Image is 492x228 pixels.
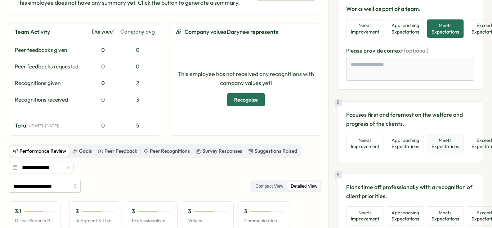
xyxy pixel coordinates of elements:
div: 0 [89,79,117,87]
button: Meets Expectations [427,206,464,225]
div: Suggestions Raised [248,147,297,155]
p: This employee has not received any recognitions with company values yet! [176,70,316,88]
p: 3 [244,207,247,215]
button: Meets Expectations [427,19,464,38]
p: 3 [76,207,79,215]
p: Professionalism [132,218,171,224]
div: Peer feedbacks given [15,46,86,54]
button: Meets Expectations [427,134,464,153]
button: Needs Improvement [346,134,384,153]
button: Approaching Expectations [387,134,424,153]
p: Communication Skills [244,218,284,224]
button: Approaching Expectations [387,19,424,38]
div: Performance Review [13,147,66,155]
button: Needs Improvement [346,206,384,225]
span: (optional) [404,47,429,54]
span: Company values Darynee’ represents [184,27,278,36]
div: Goals [72,147,92,155]
p: 3 [188,207,191,215]
p: Plans time off professionally with a recognition of client priorities. [346,183,474,201]
div: Recognitions given [15,79,86,87]
span: provide [363,47,384,54]
div: Peer Feedback [98,147,137,155]
button: Approaching Expectations [387,206,424,225]
span: ( [DATE] - [DATE] ) [29,124,59,128]
div: 9 [335,171,342,178]
div: 0 [89,63,117,71]
div: Recognitions received [15,96,86,104]
div: 0 [120,63,155,71]
span: Recognize [234,94,258,106]
span: context [384,47,404,54]
p: Works well as part of a team. [346,4,474,13]
div: 3 [120,96,155,104]
p: 3.1 [15,207,22,215]
p: Focuses first and foremost on the welfare and progress of the clients. [346,110,474,128]
span: Total [15,122,28,130]
div: 0 [120,46,155,54]
div: Peer feedbacks requested [15,63,86,71]
label: Detailed View [287,182,321,191]
p: Values [188,218,228,224]
p: 3 [132,207,135,215]
span: Please [346,47,363,54]
div: Darynee’ [89,28,117,36]
p: Judgment & Thinking Skills [76,218,115,224]
label: Compact View [252,182,287,191]
div: Team Activity [15,27,86,36]
div: Survey Responses [196,147,242,155]
p: Direct Reports Review Avg [15,218,54,224]
button: Recognize [227,93,265,106]
div: Peer Recognitions [143,147,190,155]
button: Needs Improvement [346,19,384,38]
div: Company avg [120,28,155,36]
div: 0 [89,46,117,54]
div: 0 [89,122,117,130]
div: 2 [120,79,155,87]
div: 5 [120,122,155,130]
div: 8 [335,99,342,106]
div: 0 [89,96,117,104]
